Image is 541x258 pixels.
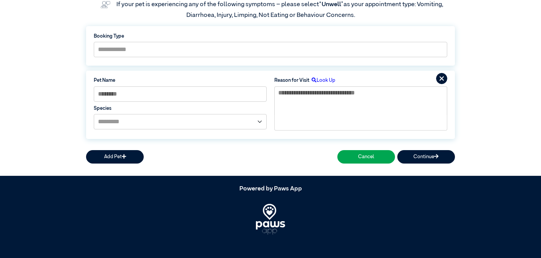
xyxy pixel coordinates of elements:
[256,204,285,235] img: PawsApp
[94,105,267,112] label: Species
[116,2,444,18] label: If your pet is experiencing any of the following symptoms – please select as your appointment typ...
[397,150,455,164] button: Continue
[274,77,309,84] label: Reason for Visit
[309,77,335,84] label: Look Up
[94,33,447,40] label: Booking Type
[94,77,267,84] label: Pet Name
[337,150,395,164] button: Cancel
[86,150,144,164] button: Add Pet
[319,2,344,8] span: “Unwell”
[86,185,455,193] h5: Powered by Paws App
